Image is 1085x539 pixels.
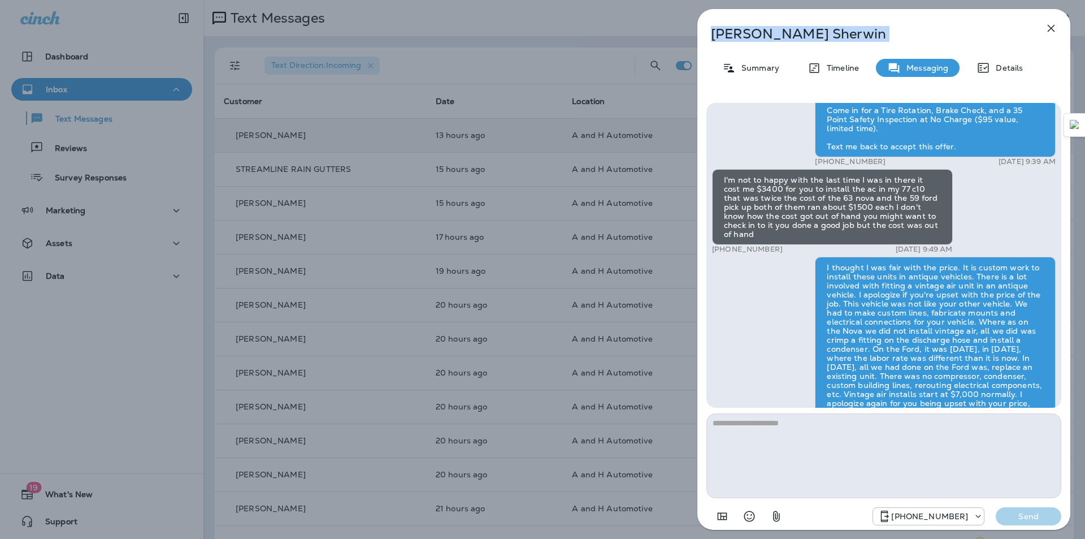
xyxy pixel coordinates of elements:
p: [DATE] 9:39 AM [999,157,1056,166]
p: [PERSON_NAME] Sherwin [711,26,1019,42]
p: Messaging [901,63,948,72]
button: Add in a premade template [711,505,734,528]
div: I thought I was fair with the price. It is custom work to install these units in antique vehicles... [815,257,1056,450]
p: Summary [736,63,779,72]
div: Hi [PERSON_NAME], this is [PERSON_NAME] from A&H Automotive. Let's get your ready for spring driv... [815,63,1056,157]
div: I'm not to happy with the last time I was in there it cost me $3400 for you to install the ac in ... [712,169,953,245]
div: +1 (405) 873-8731 [873,510,984,523]
p: [PHONE_NUMBER] [712,245,783,254]
button: Select an emoji [738,505,761,528]
p: [PHONE_NUMBER] [815,157,886,166]
p: Timeline [821,63,859,72]
img: Detect Auto [1070,120,1080,130]
p: Details [990,63,1023,72]
p: [PHONE_NUMBER] [891,512,968,521]
p: [DATE] 9:49 AM [896,245,953,254]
